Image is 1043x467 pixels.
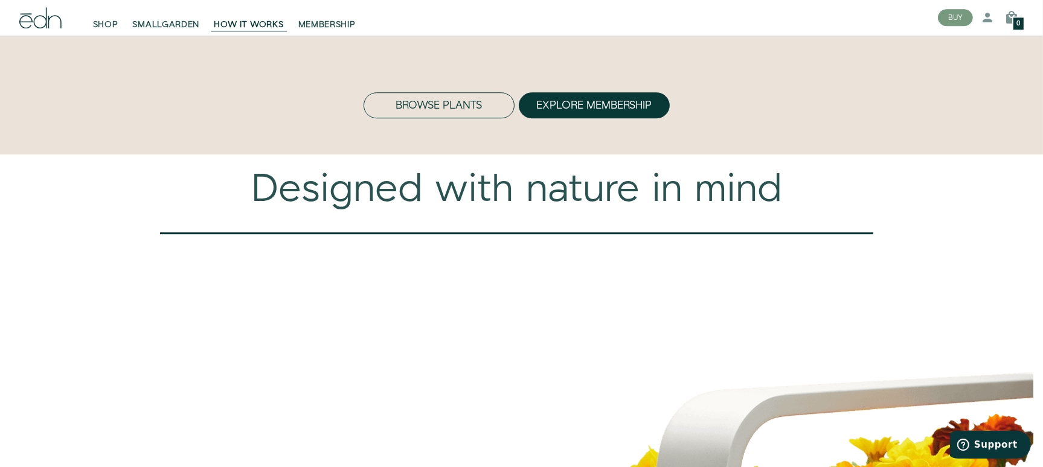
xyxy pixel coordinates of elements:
a: SMALLGARDEN [126,5,207,31]
span: SHOP [93,19,118,31]
a: SHOP [86,5,126,31]
span: SMALLGARDEN [133,19,200,31]
a: HOW IT WORKS [207,5,290,31]
button: Browse Plants [364,92,515,119]
button: BUY [938,10,973,27]
span: HOW IT WORKS [214,19,283,31]
button: Explore Membership [519,92,670,119]
iframe: Opens a widget where you can find more information [950,431,1031,461]
span: MEMBERSHIP [298,19,356,31]
a: MEMBERSHIP [291,5,363,31]
div: Designed with nature in mind [7,167,1026,213]
span: 0 [1017,21,1021,28]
